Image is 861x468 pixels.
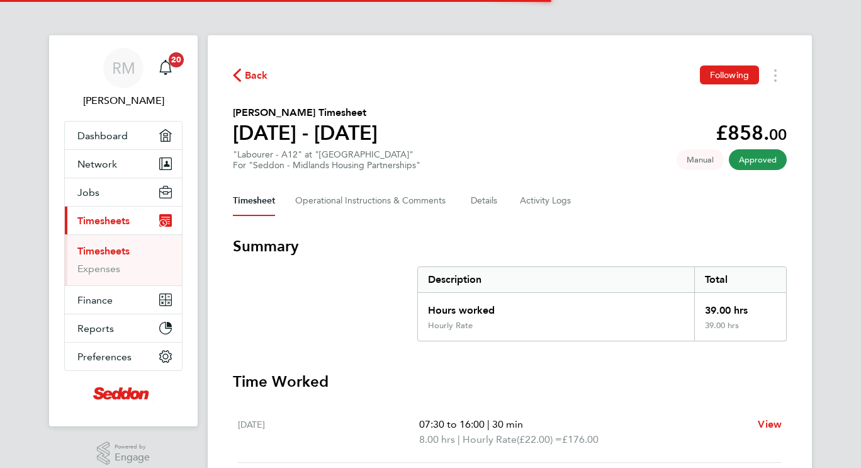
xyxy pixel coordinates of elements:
span: 07:30 to 16:00 [419,418,485,430]
span: This timesheet was manually created. [677,149,724,170]
span: Following [710,69,749,81]
a: Powered byEngage [97,442,150,465]
div: 39.00 hrs [694,293,786,321]
span: Preferences [77,351,132,363]
button: Network [65,150,182,178]
span: Jobs [77,186,99,198]
button: Finance [65,286,182,314]
span: | [487,418,490,430]
span: This timesheet has been approved. [729,149,787,170]
span: £176.00 [562,433,599,445]
span: RM [112,60,135,76]
span: Network [77,158,117,170]
div: 39.00 hrs [694,321,786,341]
div: "Labourer - A12" at "[GEOGRAPHIC_DATA]" [233,149,420,171]
span: Timesheets [77,215,130,227]
span: Back [245,68,268,83]
span: Dashboard [77,130,128,142]
button: Operational Instructions & Comments [295,186,451,216]
div: Summary [417,266,787,341]
div: Description [418,267,694,292]
span: Engage [115,452,150,463]
h1: [DATE] - [DATE] [233,120,378,146]
span: 8.00 hrs [419,433,455,445]
a: View [758,417,782,432]
a: Expenses [77,263,120,275]
span: 30 min [492,418,523,430]
span: 00 [769,125,787,144]
button: Details [471,186,500,216]
a: RM[PERSON_NAME] [64,48,183,108]
span: | [458,433,460,445]
h3: Time Worked [233,372,787,392]
button: Back [233,67,268,83]
button: Following [700,66,759,84]
span: 20 [169,52,184,67]
a: Go to home page [64,384,183,404]
button: Activity Logs [520,186,573,216]
span: Robert Moss [64,93,183,108]
button: Jobs [65,178,182,206]
button: Preferences [65,343,182,370]
div: Hourly Rate [428,321,473,331]
h2: [PERSON_NAME] Timesheet [233,105,378,120]
span: View [758,418,782,430]
h3: Summary [233,236,787,256]
nav: Main navigation [49,35,198,426]
div: [DATE] [238,417,419,447]
a: 20 [153,48,178,88]
span: Powered by [115,442,150,452]
button: Reports [65,314,182,342]
button: Timesheets [65,207,182,234]
div: Total [694,267,786,292]
button: Timesheet [233,186,275,216]
span: Finance [77,294,113,306]
div: Timesheets [65,234,182,285]
a: Timesheets [77,245,130,257]
button: Timesheets Menu [764,66,787,85]
a: Dashboard [65,122,182,149]
span: Reports [77,322,114,334]
div: Hours worked [418,293,694,321]
app-decimal: £858. [716,121,787,145]
span: (£22.00) = [517,433,562,445]
img: seddonconstruction-logo-retina.png [93,384,154,404]
div: For "Seddon - Midlands Housing Partnerships" [233,160,420,171]
span: Hourly Rate [463,432,517,447]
